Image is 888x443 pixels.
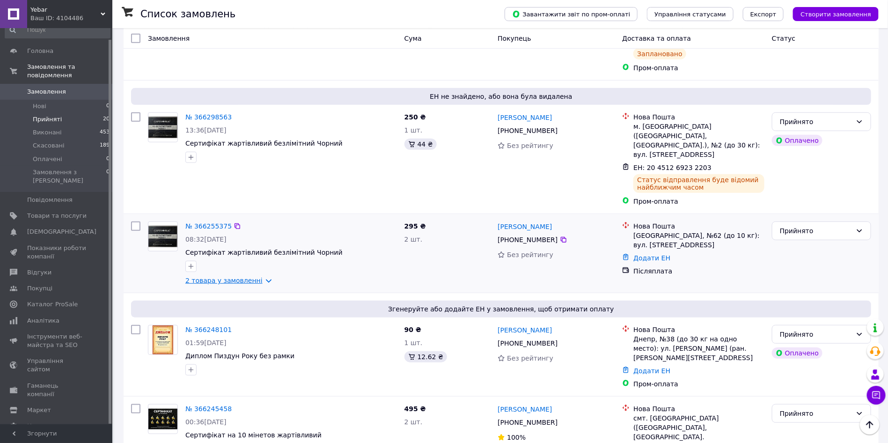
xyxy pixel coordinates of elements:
span: Замовлення [148,35,190,42]
div: Нова Пошта [633,325,764,334]
span: Замовлення [27,88,66,96]
span: 00:36[DATE] [185,418,227,426]
span: Yebar [30,6,101,14]
button: Управління статусами [647,7,734,21]
div: Пром-оплата [633,379,764,389]
span: Гаманець компанії [27,382,87,399]
span: 250 ₴ [404,113,426,121]
span: Без рейтингу [507,251,553,258]
span: ЕН: 20 4512 6923 2203 [633,164,712,171]
span: Аналітика [27,317,59,325]
a: [PERSON_NAME] [498,405,552,414]
span: 495 ₴ [404,405,426,413]
div: Післяплата [633,266,764,276]
a: [PERSON_NAME] [498,113,552,122]
div: Прийнято [780,117,852,127]
span: 295 ₴ [404,222,426,230]
span: Без рейтингу [507,142,553,149]
a: [PERSON_NAME] [498,222,552,231]
img: Фото товару [153,325,173,354]
span: 0 [106,168,110,185]
div: Прийнято [780,226,852,236]
h1: Список замовлень [140,8,235,20]
span: Каталог ProSale [27,300,78,309]
div: 44 ₴ [404,139,437,150]
span: Cума [404,35,422,42]
span: Відгуки [27,268,51,277]
div: Оплачено [772,347,822,359]
a: [PERSON_NAME] [498,325,552,335]
a: Фото товару [148,221,178,251]
div: [PHONE_NUMBER] [496,416,559,429]
span: [DEMOGRAPHIC_DATA] [27,228,96,236]
span: 2 шт. [404,236,423,243]
span: 100% [507,434,526,441]
span: 189 [100,141,110,150]
div: Днепр, №38 (до 30 кг на одно место): ул. [PERSON_NAME] (ран. [PERSON_NAME][STREET_ADDRESS] [633,334,764,362]
a: Диплом Пиздун Року без рамки [185,352,294,360]
span: Доставка та оплата [622,35,691,42]
span: ЕН не знайдено, або вона була видалена [135,92,867,101]
div: Нова Пошта [633,404,764,413]
div: [GEOGRAPHIC_DATA], №62 (до 10 кг): вул. [STREET_ADDRESS] [633,231,764,250]
a: Фото товару [148,325,178,355]
span: Скасовані [33,141,65,150]
span: Виконані [33,128,62,137]
button: Завантажити звіт по пром-оплаті [505,7,638,21]
a: № 366245458 [185,405,232,413]
div: Прийнято [780,408,852,419]
span: 0 [106,155,110,163]
span: 1 шт. [404,339,423,347]
span: 90 ₴ [404,326,421,333]
span: Нові [33,102,46,111]
span: Без рейтингу [507,354,553,362]
button: Експорт [743,7,784,21]
div: [PHONE_NUMBER] [496,337,559,350]
a: № 366248101 [185,326,232,333]
a: № 366298563 [185,113,232,121]
span: Оплачені [33,155,62,163]
span: Створити замовлення [800,11,871,18]
span: Інструменти веб-майстра та SEO [27,332,87,349]
a: Фото товару [148,112,178,142]
div: [PHONE_NUMBER] [496,233,559,246]
div: Оплачено [772,135,822,146]
span: Товари та послуги [27,212,87,220]
div: 12.62 ₴ [404,351,447,362]
span: 1 шт. [404,126,423,134]
div: Заплановано [633,48,686,59]
span: Експорт [750,11,777,18]
div: Пром-оплата [633,63,764,73]
a: Сертифікат на 10 мінетов жартівливий [185,431,322,439]
button: Наверх [860,415,880,435]
span: 13:36[DATE] [185,126,227,134]
span: Повідомлення [27,196,73,204]
span: Прийняті [33,115,62,124]
span: Покупці [27,284,52,293]
div: Прийнято [780,329,852,340]
a: № 366255375 [185,222,232,230]
span: Управління сайтом [27,357,87,374]
span: Показники роботи компанії [27,244,87,261]
a: Додати ЕН [633,254,670,262]
span: Замовлення з [PERSON_NAME] [33,168,106,185]
a: 2 товара у замовленні [185,277,263,284]
div: Статус відправлення буде відомий найближчим часом [633,174,764,193]
div: Нова Пошта [633,221,764,231]
a: Сертифікат жартівливий безлімітний Чорний [185,140,343,147]
a: Створити замовлення [784,10,879,17]
div: [PHONE_NUMBER] [496,124,559,137]
img: Фото товару [148,409,177,429]
span: 01:59[DATE] [185,339,227,347]
span: Маркет [27,406,51,414]
span: Покупець [498,35,531,42]
div: Ваш ID: 4104486 [30,14,112,22]
a: Фото товару [148,404,178,434]
a: Сертифікат жартівливий безлімітний Чорний [185,249,343,256]
button: Чат з покупцем [867,386,886,405]
span: Згенеруйте або додайте ЕН у замовлення, щоб отримати оплату [135,304,867,314]
div: Пром-оплата [633,197,764,206]
button: Створити замовлення [793,7,879,21]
